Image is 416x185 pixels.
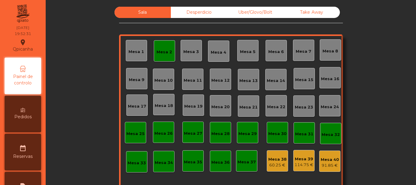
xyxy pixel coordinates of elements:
div: 114.75 € [294,162,313,168]
div: Mesa 28 [211,131,230,137]
div: Mesa 14 [267,78,285,84]
img: qpiato [15,3,30,24]
span: Pedidos [14,114,32,120]
span: Painel de controlo [6,73,40,86]
div: Mesa 27 [184,130,202,137]
div: Mesa 4 [211,49,226,55]
div: Mesa 8 [323,48,338,54]
div: Mesa 5 [240,49,256,55]
div: Mesa 40 [321,157,339,163]
div: Mesa 39 [294,156,313,162]
div: Mesa 3 [183,49,199,55]
div: [DATE] [16,25,29,30]
div: Mesa 36 [211,159,230,165]
div: Mesa 34 [155,160,173,166]
div: Mesa 23 [295,104,313,110]
div: Mesa 32 [322,132,340,138]
div: Mesa 25 [126,131,145,137]
div: Mesa 12 [211,77,230,84]
i: date_range [19,144,26,152]
div: Mesa 17 [128,103,146,109]
div: Take Away [284,7,340,18]
div: Desperdicio [171,7,227,18]
div: Mesa 31 [295,131,313,137]
div: Qpicanha [13,38,33,53]
div: Uber/Glovo/Bolt [227,7,284,18]
i: location_on [19,39,26,46]
div: Mesa 11 [184,77,202,84]
div: Mesa 13 [239,78,258,84]
div: Mesa 26 [154,130,173,137]
div: Mesa 29 [238,131,257,137]
div: Mesa 10 [154,77,173,84]
div: Mesa 16 [321,76,339,82]
div: 91.85 € [321,162,339,169]
div: Mesa 2 [157,49,172,55]
div: Mesa 24 [321,104,339,110]
div: Mesa 20 [211,104,230,110]
div: Mesa 6 [268,49,284,55]
div: 60.25 € [268,162,287,168]
div: Mesa 37 [238,159,256,165]
div: Mesa 7 [296,48,311,55]
div: Mesa 22 [267,104,285,110]
div: Mesa 1 [129,49,144,55]
div: Mesa 35 [184,159,202,165]
div: Mesa 30 [268,131,287,137]
div: Mesa 9 [129,77,144,83]
div: 19:52:31 [15,31,31,37]
div: Sala [115,7,171,18]
div: Mesa 15 [295,77,313,83]
div: Mesa 33 [128,160,146,166]
div: Mesa 38 [268,156,287,162]
div: Mesa 18 [155,103,173,109]
div: Mesa 21 [239,104,258,110]
span: Reservas [13,153,33,160]
div: Mesa 19 [184,103,203,109]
